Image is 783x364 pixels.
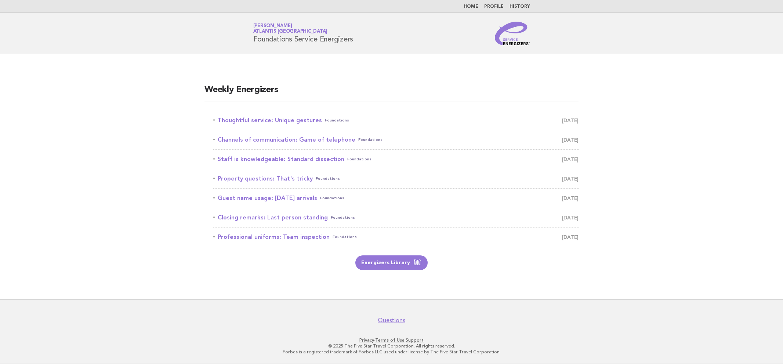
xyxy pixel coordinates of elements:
span: [DATE] [562,135,579,145]
span: [DATE] [562,115,579,125]
h1: Foundations Service Energizers [253,24,354,43]
a: Privacy [359,338,374,343]
a: Guest name usage: [DATE] arrivalsFoundations [DATE] [213,193,579,203]
span: Atlantis [GEOGRAPHIC_DATA] [253,29,327,34]
a: Channels of communication: Game of telephoneFoundations [DATE] [213,135,579,145]
p: Forbes is a registered trademark of Forbes LLC used under license by The Five Star Travel Corpora... [167,349,616,355]
span: [DATE] [562,193,579,203]
span: Foundations [320,193,344,203]
a: Professional uniforms: Team inspectionFoundations [DATE] [213,232,579,242]
span: Foundations [333,232,357,242]
span: Foundations [331,212,355,223]
a: Thoughtful service: Unique gesturesFoundations [DATE] [213,115,579,125]
a: Closing remarks: Last person standingFoundations [DATE] [213,212,579,223]
p: · · [167,337,616,343]
a: Home [464,4,478,9]
a: Energizers Library [355,255,428,270]
a: [PERSON_NAME]Atlantis [GEOGRAPHIC_DATA] [253,23,327,34]
a: Questions [378,317,405,324]
span: [DATE] [562,212,579,223]
a: Staff is knowledgeable: Standard dissectionFoundations [DATE] [213,154,579,164]
span: [DATE] [562,154,579,164]
span: Foundations [347,154,371,164]
a: History [510,4,530,9]
a: Support [406,338,424,343]
span: [DATE] [562,232,579,242]
span: Foundations [316,174,340,184]
a: Property questions: That's trickyFoundations [DATE] [213,174,579,184]
span: [DATE] [562,174,579,184]
a: Profile [484,4,504,9]
p: © 2025 The Five Star Travel Corporation. All rights reserved. [167,343,616,349]
span: Foundations [358,135,383,145]
h2: Weekly Energizers [204,84,579,102]
img: Service Energizers [495,22,530,45]
span: Foundations [325,115,349,125]
a: Terms of Use [375,338,405,343]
